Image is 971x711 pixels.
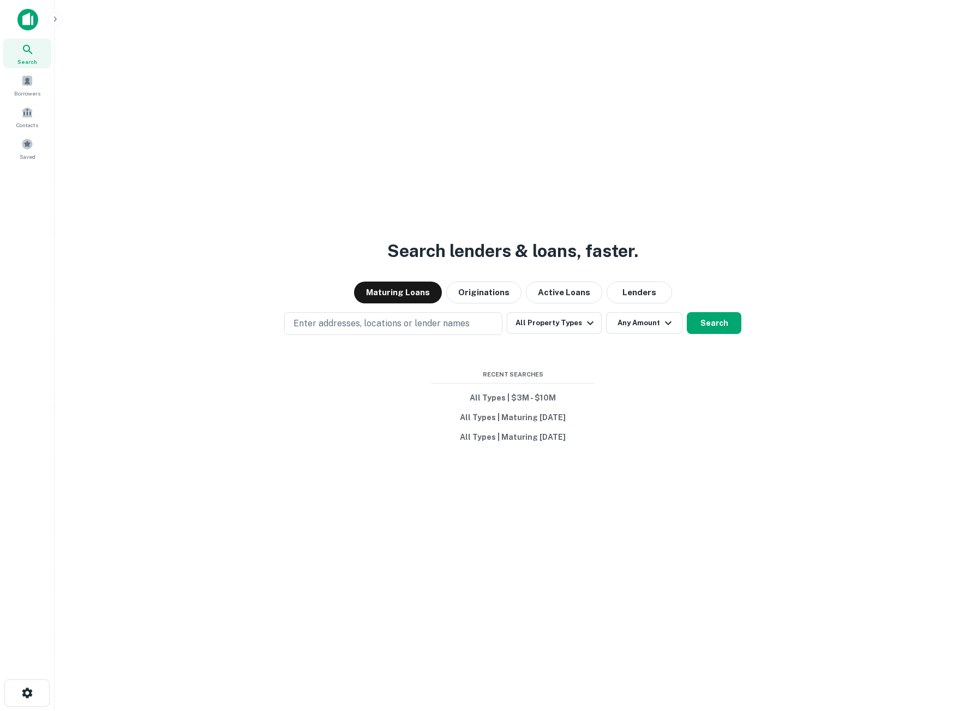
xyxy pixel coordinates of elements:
[3,70,51,100] a: Borrowers
[3,134,51,163] a: Saved
[431,408,595,427] button: All Types | Maturing [DATE]
[17,57,37,66] span: Search
[607,282,672,303] button: Lenders
[354,282,442,303] button: Maturing Loans
[387,238,638,264] h3: Search lenders & loans, faster.
[293,317,470,330] p: Enter addresses, locations or lender names
[14,89,40,98] span: Borrowers
[606,312,682,334] button: Any Amount
[916,624,971,676] iframe: Chat Widget
[284,312,502,335] button: Enter addresses, locations or lender names
[431,370,595,379] span: Recent Searches
[687,312,741,334] button: Search
[20,152,35,161] span: Saved
[17,9,38,31] img: capitalize-icon.png
[446,282,522,303] button: Originations
[431,427,595,447] button: All Types | Maturing [DATE]
[16,121,38,129] span: Contacts
[431,388,595,408] button: All Types | $3M - $10M
[507,312,602,334] button: All Property Types
[3,39,51,68] a: Search
[526,282,602,303] button: Active Loans
[3,102,51,132] a: Contacts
